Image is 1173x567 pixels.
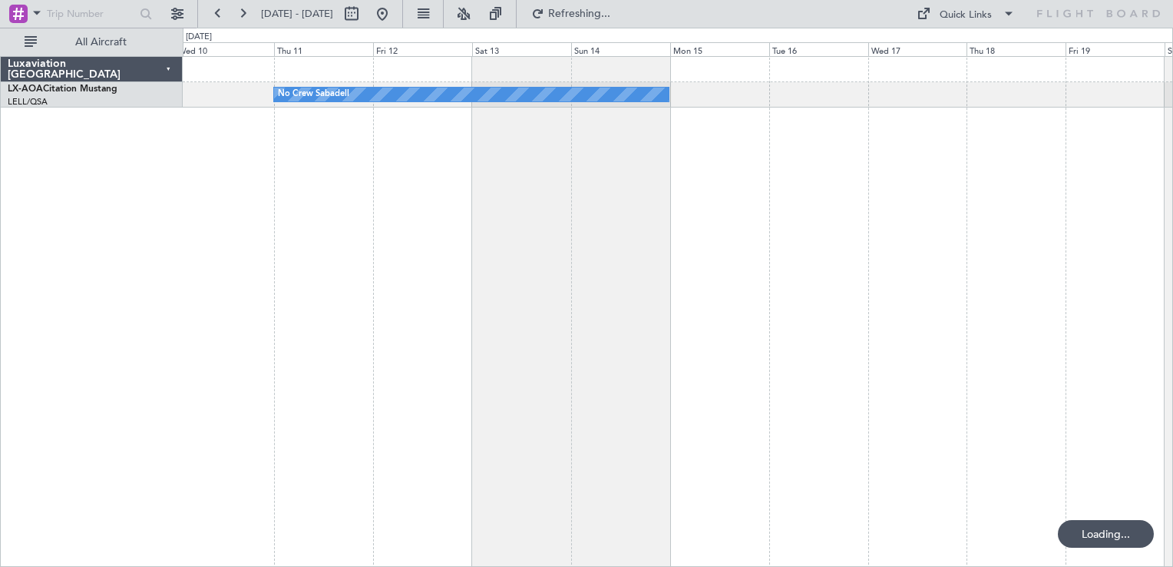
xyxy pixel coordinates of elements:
[524,2,616,26] button: Refreshing...
[186,31,212,44] div: [DATE]
[670,42,769,56] div: Mon 15
[547,8,612,19] span: Refreshing...
[1058,520,1154,548] div: Loading...
[8,96,48,108] a: LELL/QSA
[261,7,333,21] span: [DATE] - [DATE]
[47,2,135,25] input: Trip Number
[8,85,117,94] a: LX-AOACitation Mustang
[278,83,349,106] div: No Crew Sabadell
[274,42,373,56] div: Thu 11
[769,42,868,56] div: Tue 16
[966,42,1066,56] div: Thu 18
[373,42,472,56] div: Fri 12
[940,8,992,23] div: Quick Links
[40,37,162,48] span: All Aircraft
[571,42,670,56] div: Sun 14
[472,42,571,56] div: Sat 13
[1066,42,1165,56] div: Fri 19
[17,30,167,55] button: All Aircraft
[8,85,43,94] span: LX-AOA
[175,42,274,56] div: Wed 10
[868,42,967,56] div: Wed 17
[909,2,1023,26] button: Quick Links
